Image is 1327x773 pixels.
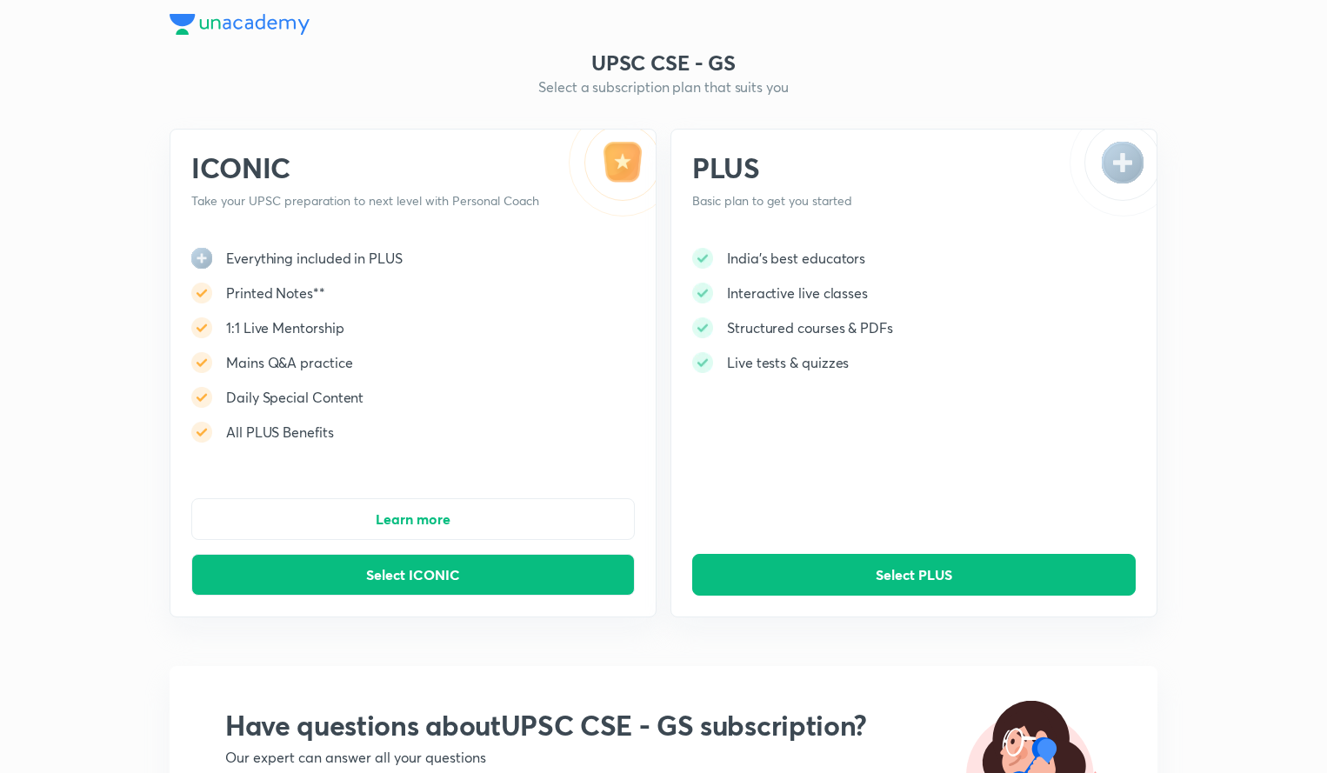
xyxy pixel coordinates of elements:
img: - [692,352,713,373]
img: - [191,422,212,443]
img: - [191,283,212,303]
h5: 1:1 Live Mentorship [226,317,343,338]
img: - [191,352,212,373]
button: Select PLUS [692,554,1136,596]
h2: Have questions about UPSC CSE - GS subscription? [225,708,867,743]
button: Select ICONIC [191,554,635,596]
h5: Live tests & quizzes [727,352,849,373]
h2: PLUS [692,150,1041,185]
p: Take your UPSC preparation to next level with Personal Coach [191,192,540,210]
img: - [692,317,713,338]
img: - [692,283,713,303]
h2: ICONIC [191,150,540,185]
p: Basic plan to get you started [692,192,1041,210]
span: Select PLUS [876,566,952,583]
img: - [191,317,212,338]
h5: Structured courses & PDFs [727,317,893,338]
h5: Daily Special Content [226,387,363,408]
h5: Everything included in PLUS [226,248,403,269]
img: - [569,130,656,217]
img: - [1070,130,1157,217]
h5: Mains Q&A practice [226,352,353,373]
h5: All PLUS Benefits [226,422,334,443]
h3: UPSC CSE - GS [170,49,1157,77]
img: - [692,248,713,269]
button: Learn more [191,498,635,540]
h5: Select a subscription plan that suits you [170,77,1157,97]
h5: India's best educators [727,248,865,269]
img: - [191,387,212,408]
p: Our expert can answer all your questions [225,750,867,765]
h5: Interactive live classes [727,283,868,303]
img: Company Logo [170,14,310,35]
span: Learn more [376,510,450,528]
h5: Printed Notes** [226,283,325,303]
span: Select ICONIC [366,566,460,583]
